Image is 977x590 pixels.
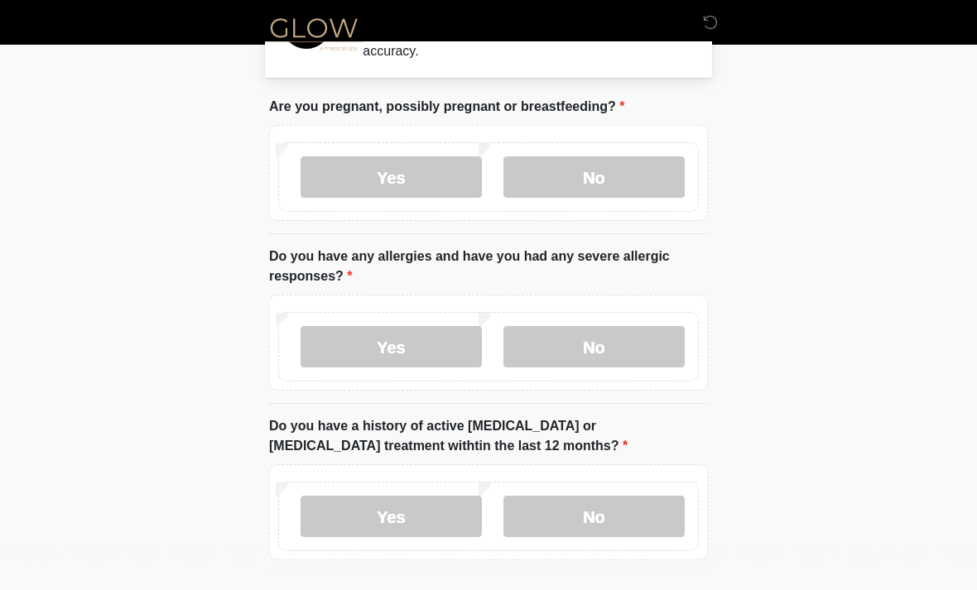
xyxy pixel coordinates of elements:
label: Yes [301,496,482,538]
label: No [503,327,685,368]
img: Glow Medical Spa Logo [253,12,375,55]
label: Yes [301,327,482,368]
label: No [503,496,685,538]
label: Do you have any allergies and have you had any severe allergic responses? [269,247,708,287]
label: No [503,157,685,199]
label: Yes [301,157,482,199]
label: Do you have a history of active [MEDICAL_DATA] or [MEDICAL_DATA] treatment withtin the last 12 mo... [269,417,708,457]
label: Are you pregnant, possibly pregnant or breastfeeding? [269,98,624,118]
